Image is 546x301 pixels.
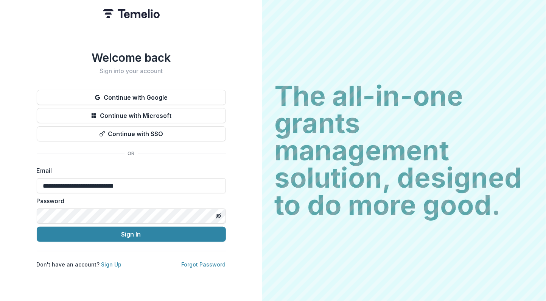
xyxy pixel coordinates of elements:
[37,260,122,268] p: Don't have an account?
[37,51,226,64] h1: Welcome back
[182,261,226,268] a: Forgot Password
[37,108,226,123] button: Continue with Microsoft
[212,210,224,222] button: Toggle password visibility
[37,90,226,105] button: Continue with Google
[202,212,211,221] keeper-lock: Open Keeper Popup
[37,67,226,75] h2: Sign into your account
[101,261,122,268] a: Sign Up
[103,9,160,18] img: Temelio
[37,126,226,141] button: Continue with SSO
[37,227,226,242] button: Sign In
[37,166,221,175] label: Email
[37,196,221,205] label: Password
